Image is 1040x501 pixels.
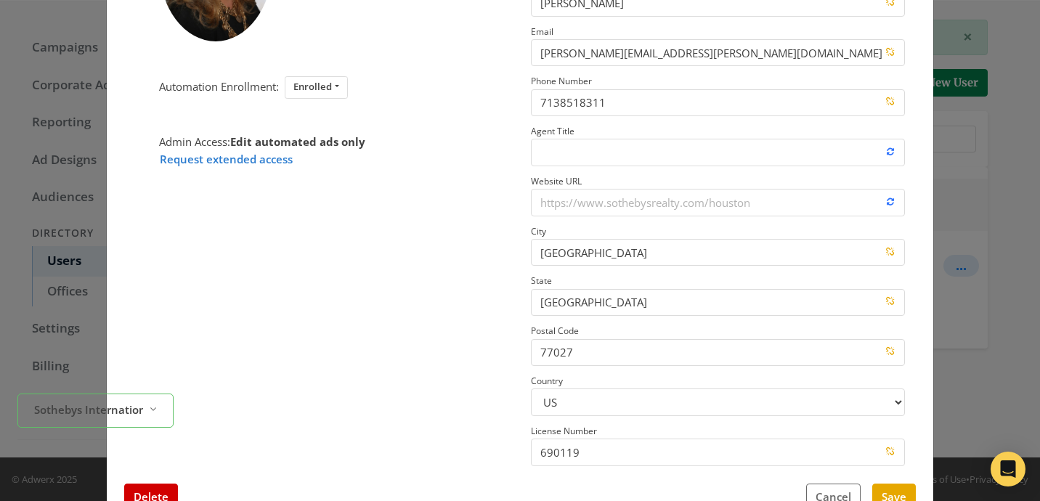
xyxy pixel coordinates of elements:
input: Website URL [531,189,905,216]
small: Agent Title [531,125,574,137]
button: Sothebys International Realty - [PERSON_NAME] [17,394,174,428]
small: Postal Code [531,325,579,337]
small: State [531,274,552,287]
small: Country [531,375,563,387]
small: Phone Number [531,75,592,87]
strong: Edit automated ads only [230,134,365,149]
input: Phone Number [531,89,905,116]
small: License Number [531,425,597,437]
button: Request extended access [159,150,293,168]
select: Country [531,388,905,415]
button: Enrolled [285,76,348,99]
span: Automation Enrollment: [159,79,279,94]
input: Agent Title [531,139,905,166]
div: Open Intercom Messenger [991,452,1025,486]
span: Sothebys International Realty - [PERSON_NAME] [34,402,143,418]
small: Email [531,25,553,38]
input: License Number [531,439,905,465]
input: State [531,289,905,316]
small: Website URL [531,175,582,187]
input: Email [531,39,905,66]
input: Postal Code [531,339,905,366]
small: City [531,225,546,237]
input: City [531,239,905,266]
span: Admin Access: [159,134,365,149]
